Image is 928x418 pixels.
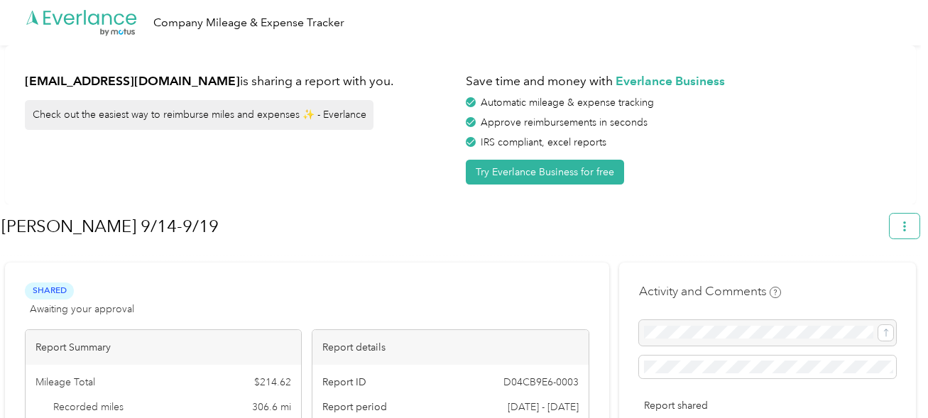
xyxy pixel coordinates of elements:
[254,375,291,390] span: $ 214.62
[508,400,579,414] span: [DATE] - [DATE]
[616,73,725,88] strong: Everlance Business
[36,375,95,390] span: Mileage Total
[312,330,588,365] div: Report details
[503,375,579,390] span: D04CB9E6-0003
[25,100,373,130] div: Check out the easiest way to reimburse miles and expenses ✨ - Everlance
[481,136,606,148] span: IRS compliant, excel reports
[252,400,291,414] span: 306.6 mi
[644,398,891,413] p: Report shared
[25,282,74,299] span: Shared
[481,116,648,128] span: Approve reimbursements in seconds
[481,97,654,109] span: Automatic mileage & expense tracking
[639,282,781,300] h4: Activity and Comments
[322,400,387,414] span: Report period
[153,14,344,32] div: Company Mileage & Expense Tracker
[25,73,240,88] strong: [EMAIL_ADDRESS][DOMAIN_NAME]
[30,302,134,317] span: Awaiting your approval
[1,209,880,243] h1: Alec_Expense 9/14-9/19
[466,160,624,185] button: Try Everlance Business for free
[53,400,124,414] span: Recorded miles
[25,72,456,90] h1: is sharing a report with you.
[26,330,301,365] div: Report Summary
[322,375,366,390] span: Report ID
[466,72,897,90] h1: Save time and money with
